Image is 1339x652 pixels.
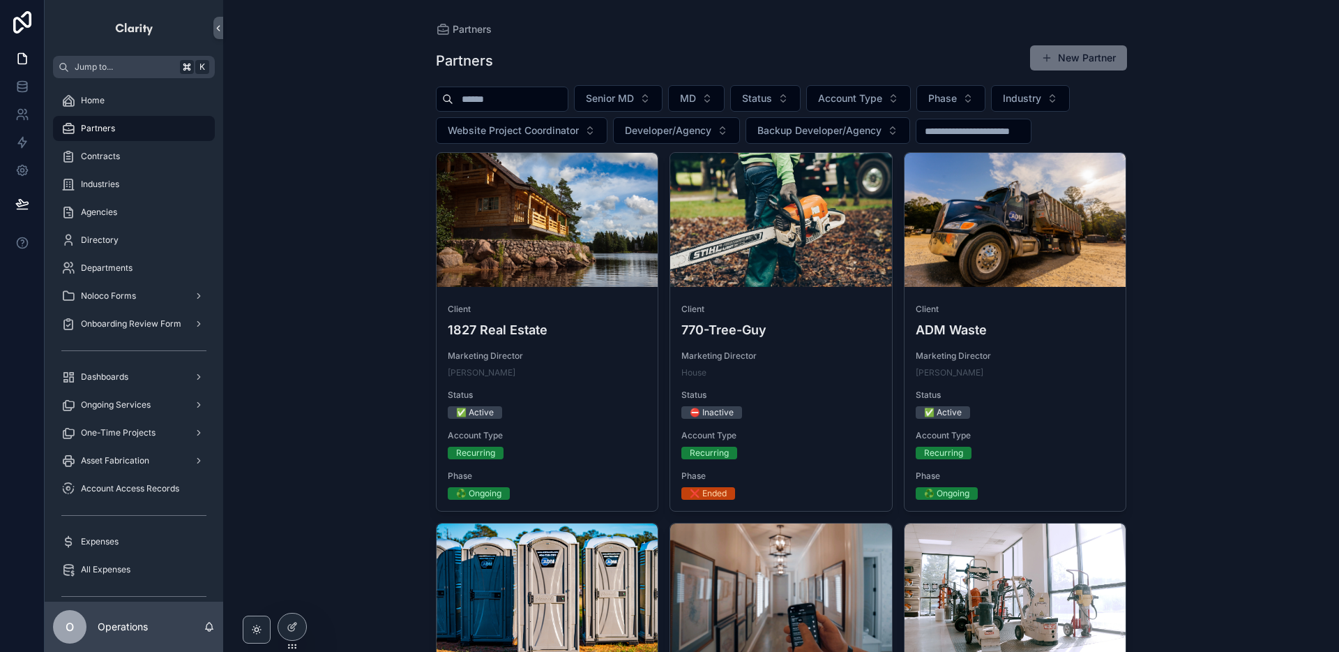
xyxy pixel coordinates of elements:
span: Agencies [81,207,117,218]
span: Ongoing Services [81,399,151,410]
div: Recurring [690,447,729,459]
span: Account Type [818,91,882,105]
div: ✅ Active [924,406,962,419]
h4: 1827 Real Estate [448,320,647,339]
a: Asset Fabrication [53,448,215,473]
span: Status [742,91,772,105]
a: Directory [53,228,215,253]
div: ✅ Active [456,406,494,419]
span: Account Type [681,430,881,441]
span: Phase [916,471,1115,482]
a: Noloco Forms [53,283,215,309]
span: Partners [81,123,115,134]
span: Onboarding Review Form [81,318,181,329]
span: Account Type [916,430,1115,441]
a: Partners [53,116,215,141]
span: Phase [928,91,957,105]
span: MD [680,91,696,105]
button: Select Button [574,85,663,112]
button: Select Button [730,85,801,112]
div: 770-Cropped.webp [670,153,892,287]
span: Partners [453,22,492,36]
span: Senior MD [586,91,634,105]
span: K [197,61,208,73]
button: Select Button [668,85,725,112]
span: Client [448,304,647,315]
a: Ongoing Services [53,392,215,417]
a: Departments [53,255,215,281]
a: Industries [53,172,215,197]
span: Directory [81,235,119,246]
h1: Partners [436,51,493,71]
span: Client [916,304,1115,315]
h4: 770-Tree-Guy [681,320,881,339]
button: Select Button [806,85,911,112]
a: [PERSON_NAME] [448,367,515,378]
span: Marketing Director [681,350,881,362]
img: App logo [114,17,154,39]
span: Account Access Records [81,483,179,494]
span: Marketing Director [448,350,647,362]
span: O [66,618,74,635]
a: Partners [436,22,492,36]
div: ♻️ Ongoing [456,487,501,500]
a: Client770-Tree-GuyMarketing DirectorHouseStatus⛔ InactiveAccount TypeRecurringPhase❌ Ended [669,152,893,512]
div: adm-Cropped.webp [905,153,1126,287]
span: Expenses [81,536,119,547]
span: Phase [681,471,881,482]
button: Select Button [436,117,607,144]
div: Recurring [924,447,963,459]
button: Jump to...K [53,56,215,78]
span: Dashboards [81,371,128,383]
div: scrollable content [45,78,223,602]
a: Expenses [53,529,215,554]
span: Developer/Agency [625,124,711,138]
span: Noloco Forms [81,290,136,302]
a: Client1827 Real EstateMarketing Director[PERSON_NAME]Status✅ ActiveAccount TypeRecurringPhase♻️ O... [436,152,659,512]
span: Industry [1003,91,1041,105]
span: Client [681,304,881,315]
button: Select Button [746,117,910,144]
span: Contracts [81,151,120,162]
button: Select Button [613,117,740,144]
span: Marketing Director [916,350,1115,362]
button: Select Button [991,85,1070,112]
span: Asset Fabrication [81,455,149,466]
a: Agencies [53,200,215,225]
div: ♻️ Ongoing [924,487,969,500]
a: Dashboards [53,364,215,390]
a: All Expenses [53,557,215,582]
div: Recurring [456,447,495,459]
span: Departments [81,262,133,274]
a: House [681,367,706,378]
div: 1827.webp [437,153,658,287]
div: ⛔ Inactive [690,406,734,419]
a: ClientADM WasteMarketing Director[PERSON_NAME]Status✅ ActiveAccount TypeRecurringPhase♻️ Ongoing [904,152,1127,512]
button: New Partner [1030,45,1127,71]
a: Onboarding Review Form [53,311,215,336]
button: Select Button [916,85,985,112]
span: Industries [81,179,119,190]
span: Status [681,390,881,401]
span: All Expenses [81,564,130,575]
span: Jump to... [75,61,174,73]
span: Account Type [448,430,647,441]
h4: ADM Waste [916,320,1115,339]
a: Home [53,88,215,113]
a: Account Access Records [53,476,215,501]
span: Website Project Coordinator [448,124,579,138]
span: One-Time Projects [81,427,156,438]
span: Status [448,390,647,401]
span: Status [916,390,1115,401]
a: One-Time Projects [53,420,215,445]
a: Contracts [53,144,215,169]
div: ❌ Ended [690,487,727,500]
span: Backup Developer/Agency [757,124,882,138]
span: Home [81,95,105,106]
span: Phase [448,471,647,482]
a: [PERSON_NAME] [916,367,983,378]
